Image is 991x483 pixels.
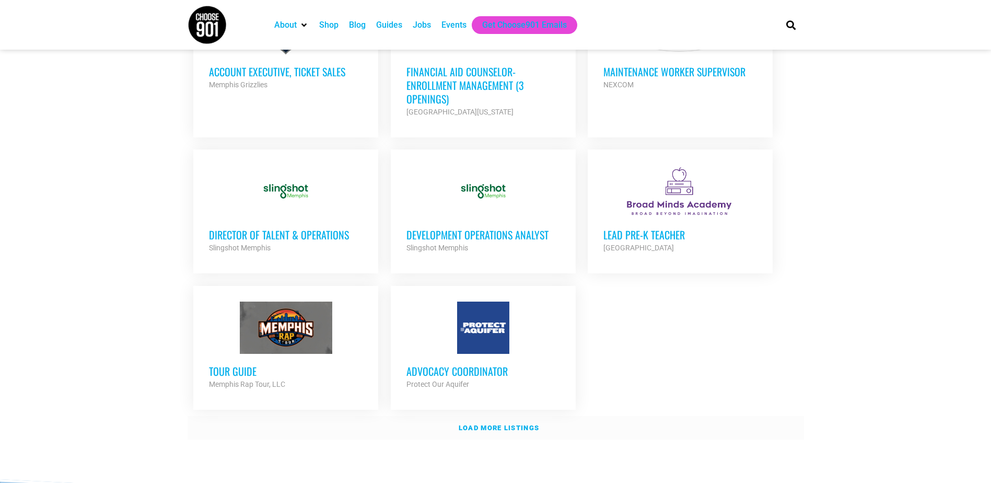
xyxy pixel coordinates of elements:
[406,228,560,241] h3: Development Operations Analyst
[406,65,560,106] h3: Financial Aid Counselor-Enrollment Management (3 Openings)
[406,364,560,378] h3: Advocacy Coordinator
[209,244,271,252] strong: Slingshot Memphis
[209,364,363,378] h3: Tour Guide
[193,149,378,270] a: Director of Talent & Operations Slingshot Memphis
[482,19,567,31] a: Get Choose901 Emails
[319,19,339,31] a: Shop
[406,108,514,116] strong: [GEOGRAPHIC_DATA][US_STATE]
[391,149,576,270] a: Development Operations Analyst Slingshot Memphis
[603,244,674,252] strong: [GEOGRAPHIC_DATA]
[413,19,431,31] a: Jobs
[209,380,285,388] strong: Memphis Rap Tour, LLC
[459,424,539,432] strong: Load more listings
[269,16,314,34] div: About
[376,19,402,31] a: Guides
[588,149,773,270] a: Lead Pre-K Teacher [GEOGRAPHIC_DATA]
[406,244,468,252] strong: Slingshot Memphis
[441,19,467,31] a: Events
[209,80,267,89] strong: Memphis Grizzlies
[269,16,768,34] nav: Main nav
[209,65,363,78] h3: Account Executive, Ticket Sales
[406,380,469,388] strong: Protect Our Aquifer
[603,228,757,241] h3: Lead Pre-K Teacher
[391,286,576,406] a: Advocacy Coordinator Protect Our Aquifer
[209,228,363,241] h3: Director of Talent & Operations
[782,16,799,33] div: Search
[188,416,804,440] a: Load more listings
[274,19,297,31] a: About
[193,286,378,406] a: Tour Guide Memphis Rap Tour, LLC
[603,65,757,78] h3: MAINTENANCE WORKER SUPERVISOR
[603,80,634,89] strong: NEXCOM
[349,19,366,31] a: Blog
